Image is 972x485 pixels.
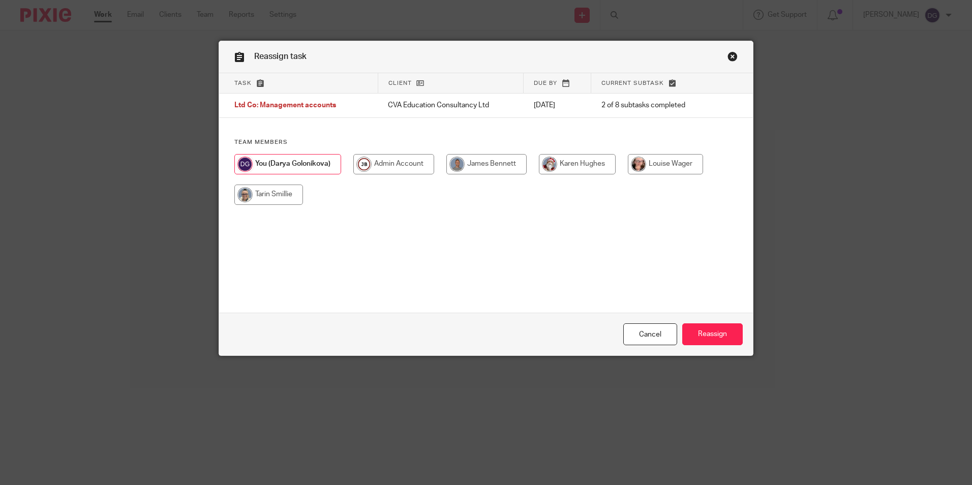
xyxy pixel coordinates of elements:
[727,51,738,65] a: Close this dialog window
[254,52,307,60] span: Reassign task
[601,80,664,86] span: Current subtask
[591,94,716,118] td: 2 of 8 subtasks completed
[623,323,677,345] a: Close this dialog window
[534,100,581,110] p: [DATE]
[388,100,513,110] p: CVA Education Consultancy Ltd
[234,102,336,109] span: Ltd Co: Management accounts
[682,323,743,345] input: Reassign
[534,80,557,86] span: Due by
[388,80,412,86] span: Client
[234,80,252,86] span: Task
[234,138,738,146] h4: Team members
